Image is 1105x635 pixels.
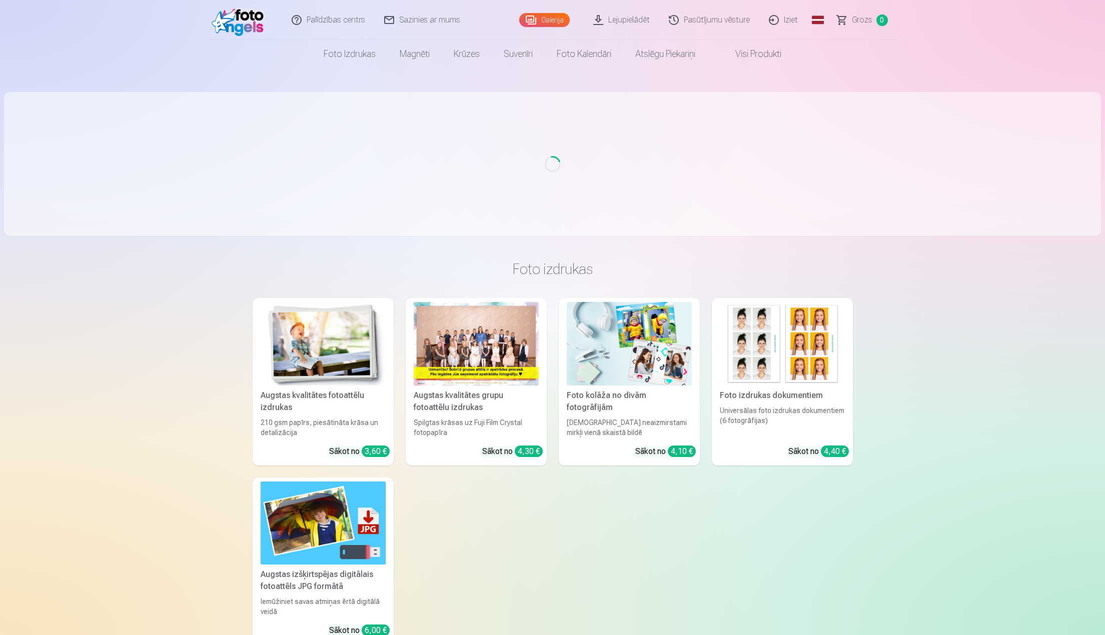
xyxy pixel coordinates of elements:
img: /fa1 [212,4,269,36]
div: [DEMOGRAPHIC_DATA] neaizmirstami mirkļi vienā skaistā bildē [563,417,696,437]
div: 3,60 € [362,445,390,457]
a: Galerija [519,13,570,27]
div: Foto izdrukas dokumentiem [716,389,849,401]
div: 4,40 € [821,445,849,457]
span: 0 [876,14,888,26]
img: Foto kolāža no divām fotogrāfijām [567,302,692,385]
a: Krūzes [442,40,492,68]
span: Grozs [852,14,872,26]
div: Augstas kvalitātes grupu fotoattēlu izdrukas [410,389,543,413]
div: Augstas kvalitātes fotoattēlu izdrukas [257,389,390,413]
a: Augstas kvalitātes fotoattēlu izdrukasAugstas kvalitātes fotoattēlu izdrukas210 gsm papīrs, piesā... [253,298,394,465]
a: Foto kolāža no divām fotogrāfijāmFoto kolāža no divām fotogrāfijām[DEMOGRAPHIC_DATA] neaizmirstam... [559,298,700,465]
div: 4,30 € [515,445,543,457]
div: Sākot no [482,445,543,457]
div: Augstas izšķirtspējas digitālais fotoattēls JPG formātā [257,568,390,592]
a: Suvenīri [492,40,545,68]
img: Foto izdrukas dokumentiem [720,302,845,385]
div: Spilgtas krāsas uz Fuji Film Crystal fotopapīra [410,417,543,437]
a: Magnēti [388,40,442,68]
a: Foto kalendāri [545,40,623,68]
div: Foto kolāža no divām fotogrāfijām [563,389,696,413]
a: Visi produkti [707,40,793,68]
a: Atslēgu piekariņi [623,40,707,68]
a: Augstas kvalitātes grupu fotoattēlu izdrukasSpilgtas krāsas uz Fuji Film Crystal fotopapīraSākot ... [406,298,547,465]
a: Foto izdrukas dokumentiemFoto izdrukas dokumentiemUniversālas foto izdrukas dokumentiem (6 fotogr... [712,298,853,465]
div: Iemūžiniet savas atmiņas ērtā digitālā veidā [257,596,390,616]
div: 4,10 € [668,445,696,457]
div: Sākot no [329,445,390,457]
img: Augstas kvalitātes fotoattēlu izdrukas [261,302,386,385]
div: Sākot no [788,445,849,457]
h3: Foto izdrukas [261,260,845,278]
div: 210 gsm papīrs, piesātināta krāsa un detalizācija [257,417,390,437]
div: Sākot no [635,445,696,457]
img: Augstas izšķirtspējas digitālais fotoattēls JPG formātā [261,481,386,565]
a: Foto izdrukas [312,40,388,68]
div: Universālas foto izdrukas dokumentiem (6 fotogrāfijas) [716,405,849,437]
